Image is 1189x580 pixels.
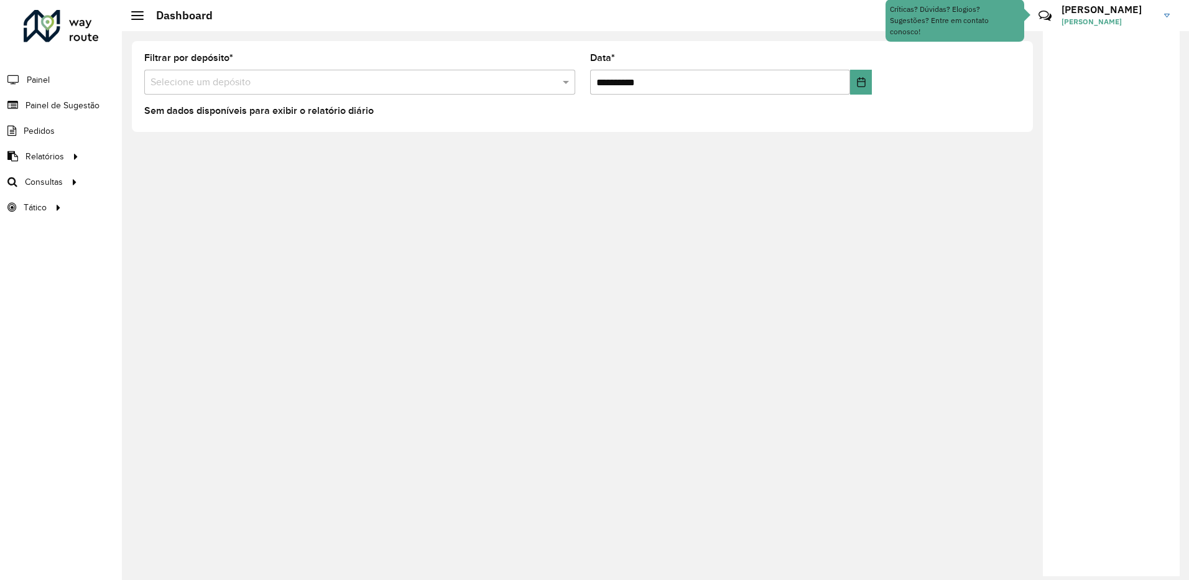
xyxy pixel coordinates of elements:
span: [PERSON_NAME] [1062,16,1155,27]
h2: Dashboard [144,9,213,22]
label: Sem dados disponíveis para exibir o relatório diário [144,103,374,118]
label: Data [590,50,615,65]
span: Relatórios [25,150,64,163]
button: Choose Date [850,70,872,95]
label: Filtrar por depósito [144,50,233,65]
h3: [PERSON_NAME] [1062,4,1155,16]
span: Painel [27,73,50,87]
span: Tático [24,201,47,214]
a: Contato Rápido [1032,2,1058,29]
span: Consultas [25,175,63,189]
span: Painel de Sugestão [25,99,99,112]
span: Pedidos [24,124,55,138]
